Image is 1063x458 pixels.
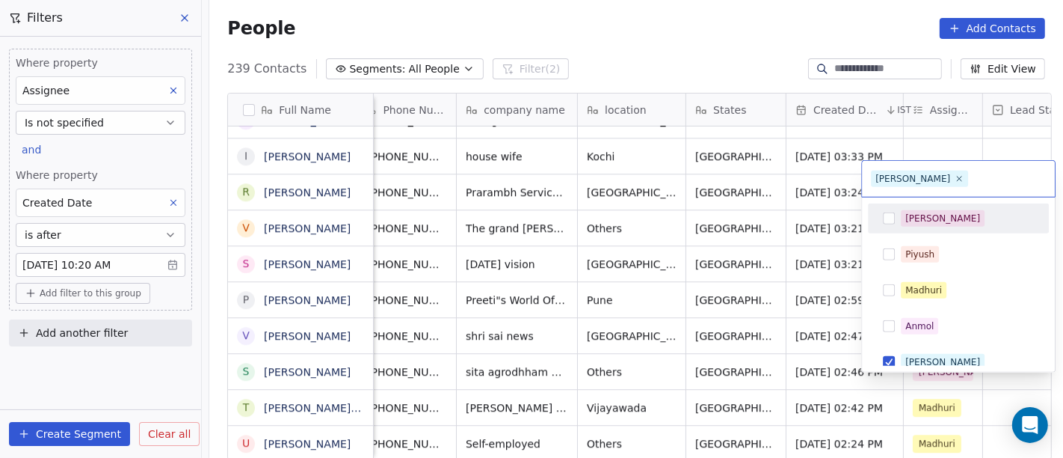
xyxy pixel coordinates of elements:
[905,212,980,225] div: [PERSON_NAME]
[905,320,934,333] div: Anmol
[905,284,942,297] div: Madhuri
[905,355,980,369] div: [PERSON_NAME]
[875,172,950,186] div: [PERSON_NAME]
[905,248,934,261] div: Piyush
